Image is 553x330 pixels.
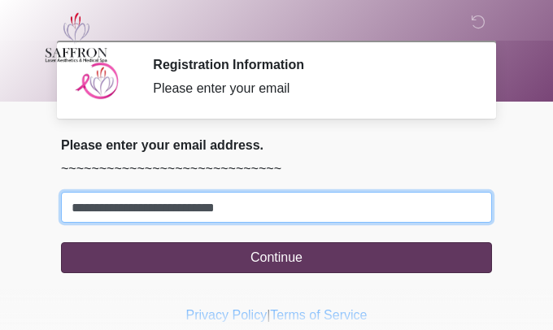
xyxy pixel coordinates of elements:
[270,308,367,322] a: Terms of Service
[267,308,270,322] a: |
[73,57,122,106] img: Agent Avatar
[153,79,468,98] div: Please enter your email
[61,242,492,273] button: Continue
[45,12,108,63] img: Saffron Laser Aesthetics and Medical Spa Logo
[61,137,492,153] h2: Please enter your email address.
[186,308,268,322] a: Privacy Policy
[61,159,492,179] p: ~~~~~~~~~~~~~~~~~~~~~~~~~~~~~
